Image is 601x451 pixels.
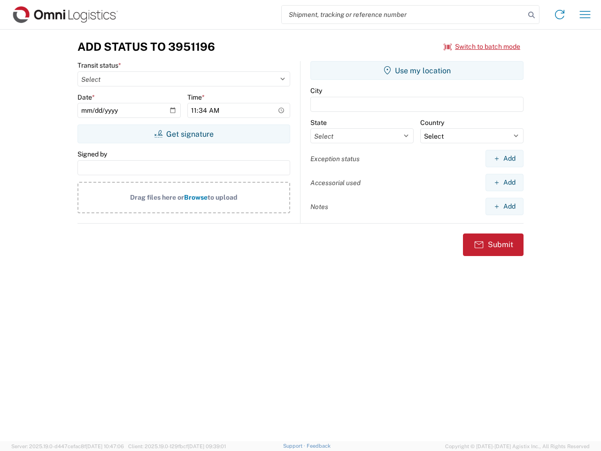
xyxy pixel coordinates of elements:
[310,61,524,80] button: Use my location
[130,194,184,201] span: Drag files here or
[485,198,524,215] button: Add
[77,124,290,143] button: Get signature
[485,174,524,191] button: Add
[310,86,322,95] label: City
[187,93,205,101] label: Time
[307,443,331,449] a: Feedback
[77,93,95,101] label: Date
[77,150,107,158] label: Signed by
[283,443,307,449] a: Support
[463,233,524,256] button: Submit
[11,443,124,449] span: Server: 2025.19.0-d447cefac8f
[485,150,524,167] button: Add
[310,202,328,211] label: Notes
[310,118,327,127] label: State
[444,39,520,54] button: Switch to batch mode
[208,194,238,201] span: to upload
[420,118,444,127] label: Country
[445,442,590,451] span: Copyright © [DATE]-[DATE] Agistix Inc., All Rights Reserved
[77,61,121,70] label: Transit status
[184,194,208,201] span: Browse
[77,40,215,54] h3: Add Status to 3951196
[282,6,525,23] input: Shipment, tracking or reference number
[188,443,226,449] span: [DATE] 09:39:01
[128,443,226,449] span: Client: 2025.19.0-129fbcf
[86,443,124,449] span: [DATE] 10:47:06
[310,179,361,187] label: Accessorial used
[310,155,360,163] label: Exception status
